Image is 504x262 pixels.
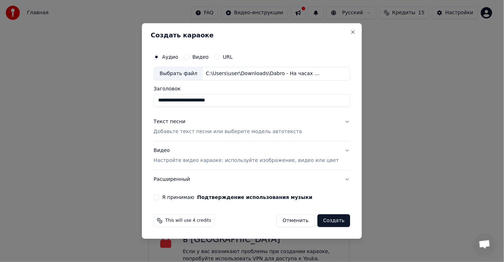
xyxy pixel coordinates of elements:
[162,195,312,200] label: Я принимаю
[317,214,350,227] button: Создать
[154,128,302,135] p: Добавьте текст песни или выберите модель автотекста
[154,112,350,141] button: Текст песниДобавьте текст песни или выберите модель автотекста
[223,54,233,59] label: URL
[277,214,315,227] button: Отменить
[197,195,312,200] button: Я принимаю
[154,157,339,164] p: Настройте видео караоке: используйте изображение, видео или цвет
[151,32,353,38] h2: Создать караоке
[154,147,339,164] div: Видео
[154,170,350,189] button: Расширенный
[154,141,350,170] button: ВидеоНастройте видео караоке: используйте изображение, видео или цвет
[203,70,324,77] div: C:\Users\user\Downloads\Dabro - На часах ноль-ноль.mp3
[154,86,350,91] label: Заголовок
[154,67,203,80] div: Выбрать файл
[165,218,211,224] span: This will use 4 credits
[162,54,178,59] label: Аудио
[154,118,186,125] div: Текст песни
[192,54,209,59] label: Видео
